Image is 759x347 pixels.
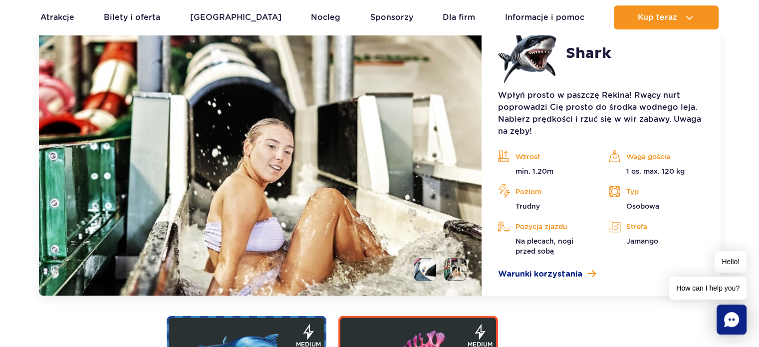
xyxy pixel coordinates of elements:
p: min. 1.20m [498,166,593,176]
a: Sponsorzy [370,5,413,29]
p: Osobowa [608,201,704,211]
div: Chat [717,305,747,335]
p: Wzrost [498,149,593,164]
p: 1 os. max. 120 kg [608,166,704,176]
p: Na plecach, nogi przed sobą [498,236,593,256]
span: Warunki korzystania [498,268,582,280]
span: How can I help you? [669,277,747,300]
a: [GEOGRAPHIC_DATA] [190,5,281,29]
img: 683e9e9ba8332218919957.png [498,23,557,83]
a: Atrakcje [40,5,74,29]
p: Jamango [608,236,704,246]
a: Bilety i oferta [104,5,160,29]
a: Informacje i pomoc [505,5,584,29]
p: Typ [608,184,704,199]
a: Dla firm [443,5,475,29]
p: Poziom [498,184,593,199]
p: Wpłyń prosto w paszczę Rekina! Rwący nurt poprowadzi Cię prosto do środka wodnego leja. Nabierz p... [498,89,704,137]
button: Kup teraz [614,5,719,29]
a: Nocleg [311,5,340,29]
p: Pozycja zjazdu [498,219,593,234]
span: Kup teraz [638,13,677,22]
p: Waga gościa [608,149,704,164]
a: Warunki korzystania [498,268,704,280]
h2: Shark [565,44,611,62]
p: Strefa [608,219,704,234]
p: Trudny [498,201,593,211]
span: Hello! [715,251,747,273]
